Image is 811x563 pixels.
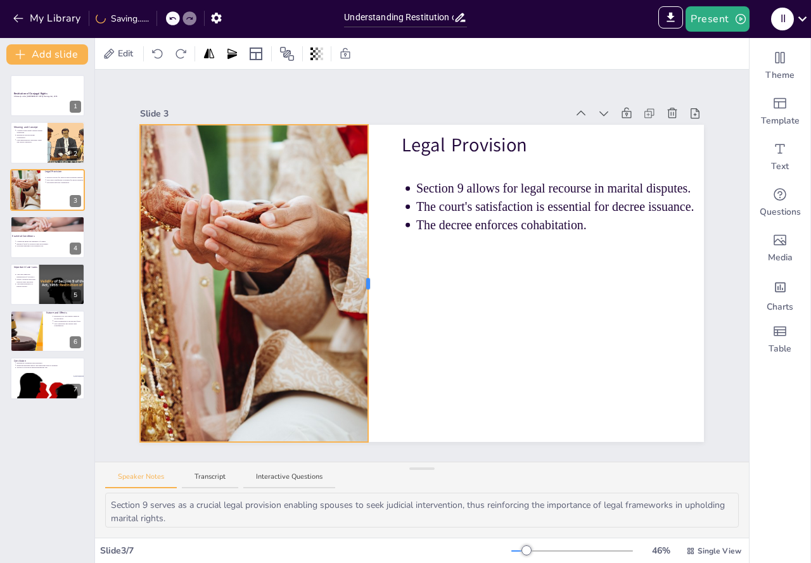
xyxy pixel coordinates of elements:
p: Burden of proof is crucial in legal proceedings. [16,243,81,245]
p: Section 9 is crucial in Indian matrimonial law. [16,367,81,369]
div: Slide 3 [140,107,567,120]
div: 2 [70,148,81,160]
p: Legal Provision [45,170,94,174]
div: 46 % [646,544,676,557]
button: My Library [10,8,86,28]
div: 3 [70,195,81,207]
input: Insert title [344,8,453,27]
p: Section 9 allows for legal recourse in marital disputes. [47,176,93,179]
div: 4 [70,243,81,255]
p: The court's satisfaction is essential for decree issuance. [47,179,93,181]
div: Add images, graphics, shapes or video [750,225,810,271]
div: 6 [10,310,85,352]
p: Conditions ensure the legitimacy of claims. [16,240,81,243]
strong: Restitution of Conjugal Rights [14,92,48,95]
p: Important Case Laws [14,265,63,269]
div: 4 [10,216,85,258]
p: Protecting marriage is the ultimate goal. [16,245,81,248]
p: Meaning and Concept [14,125,44,129]
p: Restitution is a civil remedy aimed at reconciliation. [54,315,81,320]
p: The court's satisfaction is essential for decree issuance. [416,198,762,216]
div: 5 [70,289,81,301]
p: Upholding marriage is a judicial priority. [16,282,36,287]
span: Table [769,343,791,355]
p: Conclusion [14,359,81,363]
button: Transcript [182,472,238,489]
span: Theme [765,69,795,82]
p: Conjugal rights signify mutual marital obligations. [16,129,44,134]
p: Legal Provision [402,132,769,159]
div: Add a table [750,317,810,362]
span: Media [768,251,793,264]
div: Add ready made slides [750,89,810,134]
span: Charts [767,301,793,313]
div: Layout [246,44,266,64]
div: Add charts and graphs [750,271,810,317]
div: Change the overall theme [750,43,810,89]
p: Legal cohabitation is the decree's focus. [54,320,81,322]
div: 7 [70,384,81,396]
p: Balancing marriage sanctity and individual rights is essential. [16,364,81,367]
div: Add text boxes [750,134,810,180]
span: Position [279,46,295,61]
div: 3 [10,169,85,211]
button: I I [771,6,794,32]
p: Section 9 allows for legal recourse in marital disputes. [416,180,762,198]
p: Nature and Effects [46,311,76,315]
p: Essential Conditions [12,235,79,239]
div: 7 [10,357,85,399]
p: Privacy concerns have been raised in legal discourse. [16,278,36,282]
div: 1 [70,101,81,113]
textarea: Section 9 serves as a crucial legal provision enabling spouses to seek judicial intervention, thu... [105,493,739,528]
div: I I [771,8,794,30]
p: Non-compliance has serious legal consequences. [54,322,81,327]
span: Edit [115,47,136,60]
p: A Remedy under [DEMOGRAPHIC_DATA] Marriage Act, 1955 [14,96,81,98]
span: Template [761,115,800,127]
p: The decree enforces cohabitation. [47,181,93,184]
div: Slide 3 / 7 [100,544,511,557]
div: Get real-time input from your audience [750,180,810,225]
p: Restitution restores marital cohabitation. [16,134,44,138]
div: 6 [70,336,81,348]
div: Saving...... [96,12,149,25]
span: Single View [698,545,741,557]
span: Export to PowerPoint [658,6,683,32]
button: Present [686,6,749,32]
div: 1 [10,75,85,117]
button: Add slide [6,44,88,65]
button: Speaker Notes [105,472,177,489]
p: Restitution is remedial and preventive. [16,362,81,365]
p: Legal intervention is necessary when one spouse withdraws. [16,139,44,143]
span: Text [771,160,789,173]
p: Case laws shape the interpretation of Section 9. [16,273,36,277]
button: Interactive Questions [243,472,335,489]
div: 2 [10,122,85,163]
p: The decree enforces cohabitation. [416,217,762,234]
div: 5 [10,263,85,305]
span: Questions [760,206,801,218]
